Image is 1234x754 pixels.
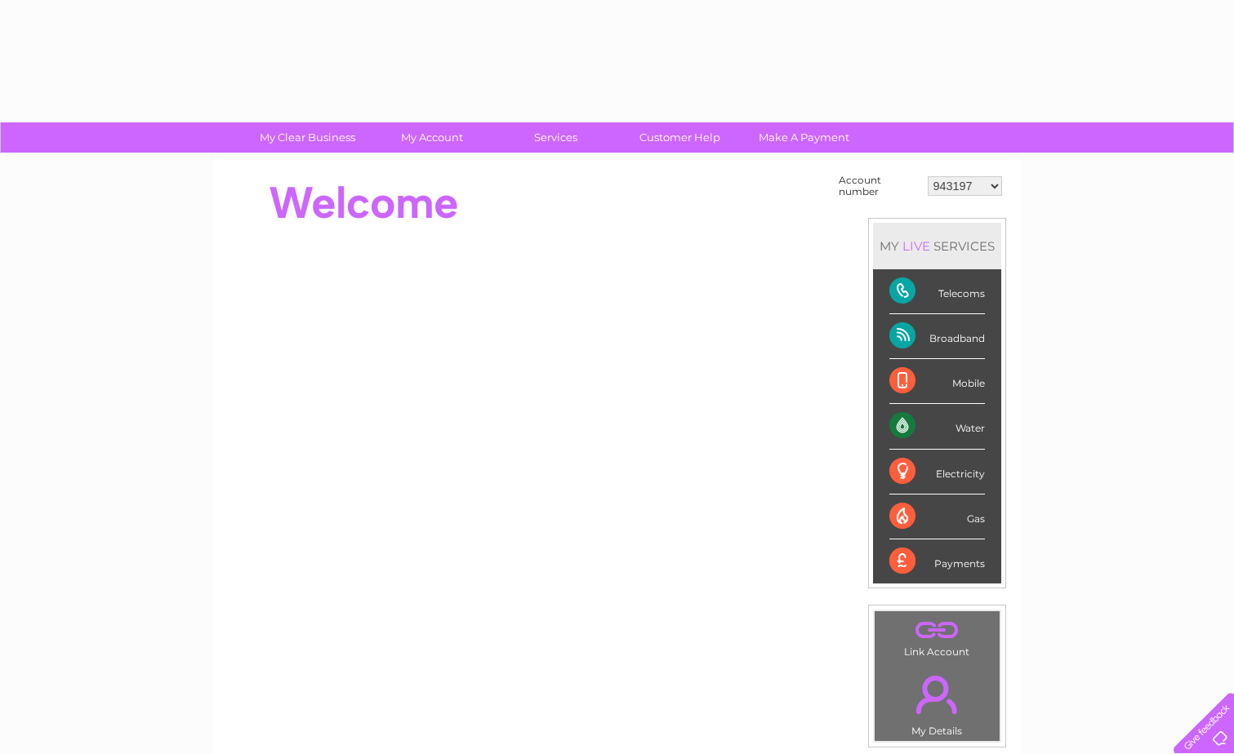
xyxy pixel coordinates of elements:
[889,314,985,359] div: Broadband
[874,610,1000,662] td: Link Account
[879,666,996,723] a: .
[889,404,985,449] div: Water
[889,269,985,314] div: Telecoms
[613,122,747,153] a: Customer Help
[737,122,871,153] a: Make A Payment
[488,122,623,153] a: Services
[889,539,985,583] div: Payments
[889,495,985,539] div: Gas
[240,122,375,153] a: My Clear Business
[899,238,933,254] div: LIVE
[889,450,985,495] div: Electricity
[364,122,499,153] a: My Account
[873,223,1001,269] div: MY SERVICES
[889,359,985,404] div: Mobile
[879,615,996,644] a: .
[835,171,924,202] td: Account number
[874,662,1000,742] td: My Details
